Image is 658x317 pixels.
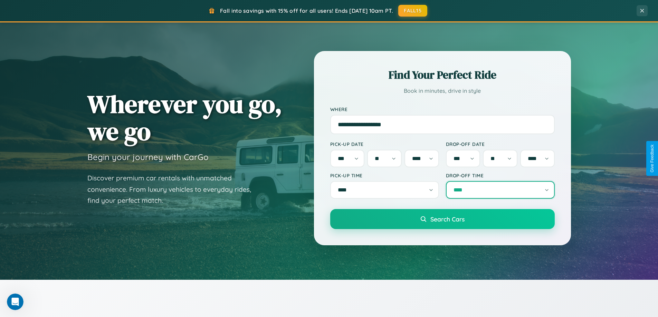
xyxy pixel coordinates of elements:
[398,5,427,17] button: FALL15
[650,145,655,172] div: Give Feedback
[446,172,555,178] label: Drop-off Time
[330,172,439,178] label: Pick-up Time
[87,90,282,145] h1: Wherever you go, we go
[430,215,465,223] span: Search Cars
[446,141,555,147] label: Drop-off Date
[330,67,555,82] h2: Find Your Perfect Ride
[220,7,393,14] span: Fall into savings with 15% off for all users! Ends [DATE] 10am PT.
[87,152,209,162] h3: Begin your journey with CarGo
[330,209,555,229] button: Search Cars
[330,106,555,112] label: Where
[330,141,439,147] label: Pick-up Date
[87,172,260,206] p: Discover premium car rentals with unmatched convenience. From luxury vehicles to everyday rides, ...
[330,86,555,96] p: Book in minutes, drive in style
[7,294,23,310] iframe: Intercom live chat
